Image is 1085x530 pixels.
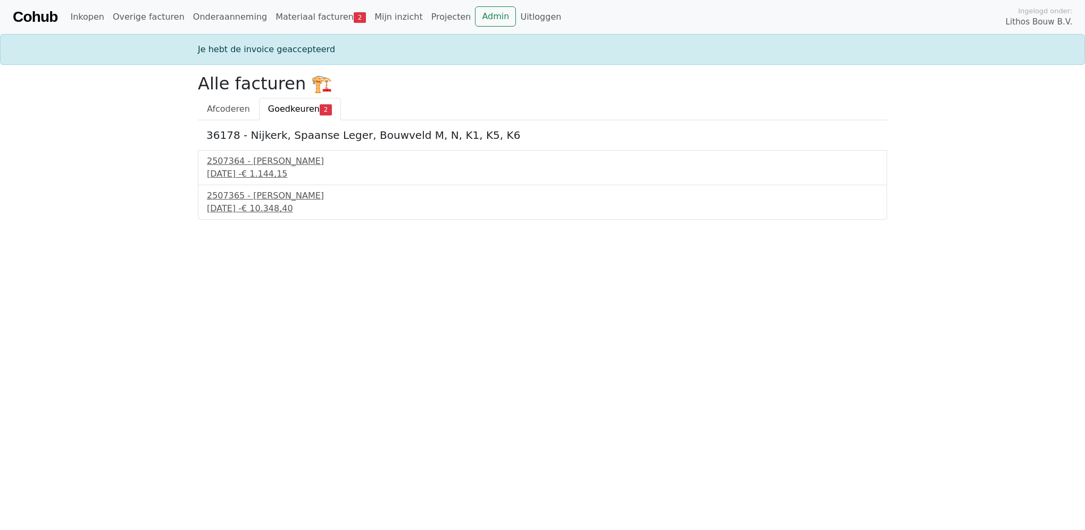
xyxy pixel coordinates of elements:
[207,168,878,180] div: [DATE] -
[207,189,878,215] a: 2507365 - [PERSON_NAME][DATE] -€ 10.348,40
[207,155,878,180] a: 2507364 - [PERSON_NAME][DATE] -€ 1.144,15
[108,6,189,28] a: Overige facturen
[1006,16,1072,28] span: Lithos Bouw B.V.
[370,6,427,28] a: Mijn inzicht
[475,6,516,27] a: Admin
[241,169,288,179] span: € 1.144,15
[271,6,370,28] a: Materiaal facturen2
[241,203,293,213] span: € 10.348,40
[198,73,887,94] h2: Alle facturen 🏗️
[189,6,271,28] a: Onderaanneming
[320,104,332,115] span: 2
[207,155,878,168] div: 2507364 - [PERSON_NAME]
[207,104,250,114] span: Afcoderen
[66,6,108,28] a: Inkopen
[354,12,366,23] span: 2
[207,189,878,202] div: 2507365 - [PERSON_NAME]
[13,4,57,30] a: Cohub
[259,98,341,120] a: Goedkeuren2
[1018,6,1072,16] span: Ingelogd onder:
[427,6,475,28] a: Projecten
[516,6,565,28] a: Uitloggen
[207,202,878,215] div: [DATE] -
[198,98,259,120] a: Afcoderen
[206,129,879,142] h5: 36178 - Nijkerk, Spaanse Leger, Bouwveld M, N, K1, K5, K6
[191,43,894,56] div: Je hebt de invoice geaccepteerd
[268,104,320,114] span: Goedkeuren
